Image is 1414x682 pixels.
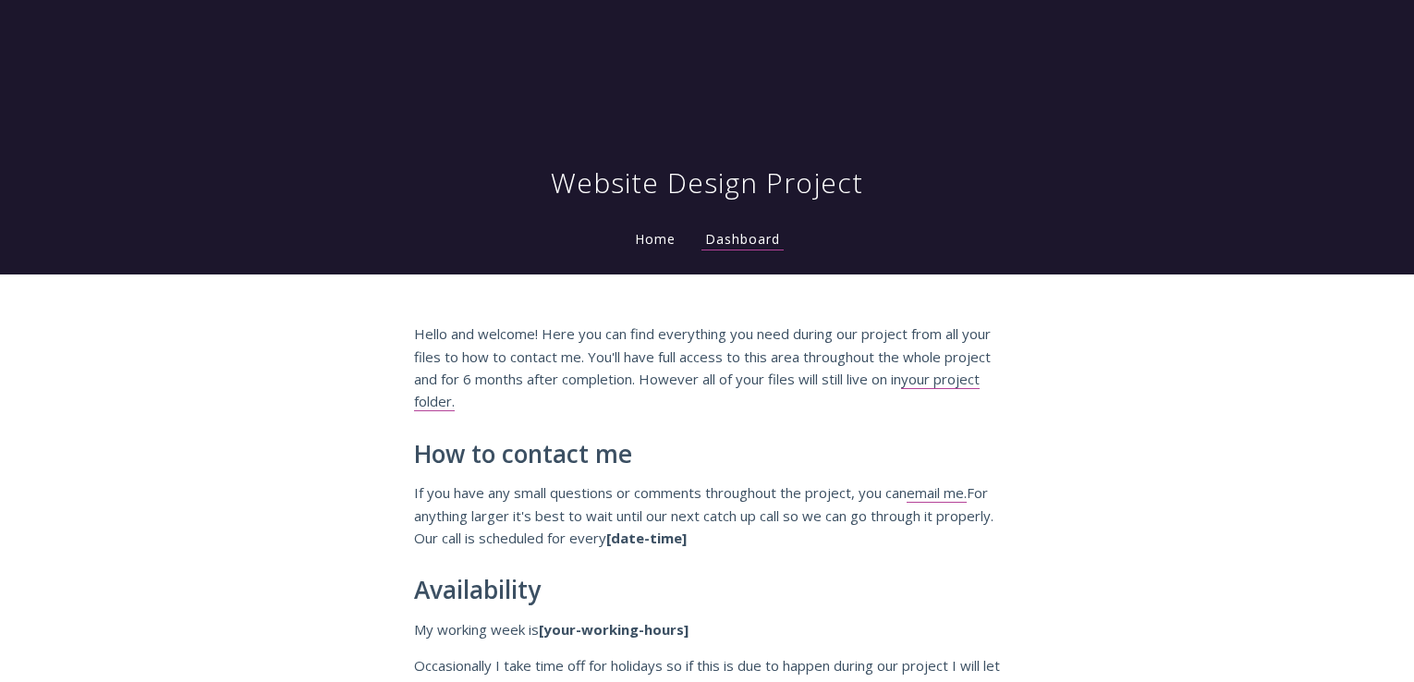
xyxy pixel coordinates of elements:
[539,620,689,639] strong: [your-working-hours]
[631,230,679,248] a: Home
[551,164,863,201] h1: Website Design Project
[414,323,1000,413] p: Hello and welcome! Here you can find everything you need during our project from all your files t...
[606,529,687,547] strong: [date-time]
[414,481,1000,549] p: If you have any small questions or comments throughout the project, you can For anything larger i...
[701,230,784,250] a: Dashboard
[414,577,1000,604] h2: Availability
[414,441,1000,469] h2: How to contact me
[414,618,1000,640] p: My working week is
[907,483,967,503] a: email me.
